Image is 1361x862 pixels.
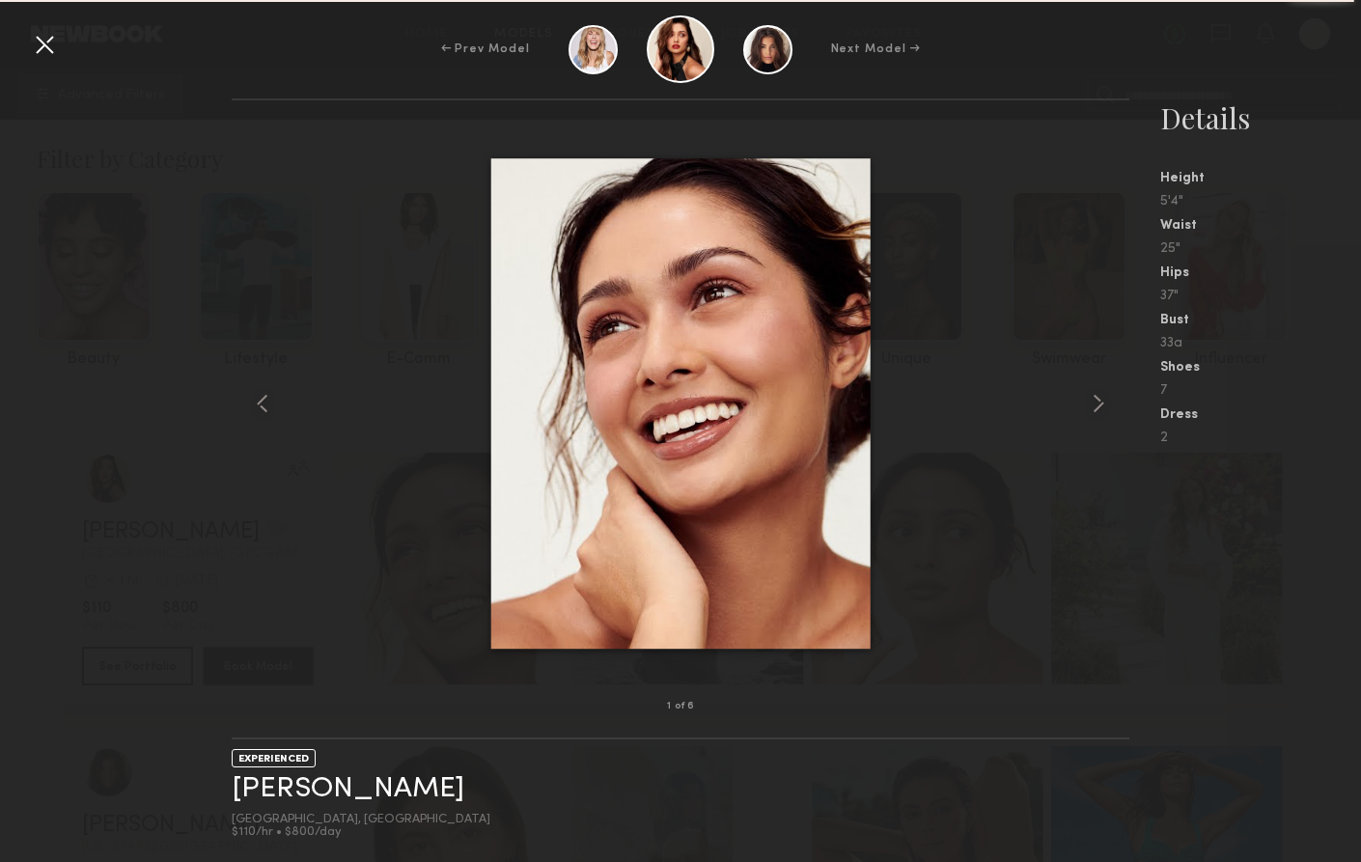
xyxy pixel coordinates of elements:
[1160,431,1361,445] div: 2
[667,702,694,711] div: 1 of 6
[831,41,921,58] div: Next Model →
[441,41,530,58] div: ← Prev Model
[232,749,316,767] div: EXPERIENCED
[1160,361,1361,375] div: Shoes
[232,826,490,839] div: $110/hr • $800/day
[1160,195,1361,209] div: 5'4"
[1160,172,1361,185] div: Height
[1160,408,1361,422] div: Dress
[1160,384,1361,398] div: 7
[1160,242,1361,256] div: 25"
[1160,219,1361,233] div: Waist
[1160,98,1361,137] div: Details
[1160,290,1361,303] div: 37"
[232,814,490,826] div: [GEOGRAPHIC_DATA], [GEOGRAPHIC_DATA]
[1160,266,1361,280] div: Hips
[232,774,464,804] a: [PERSON_NAME]
[1160,337,1361,350] div: 33a
[1160,314,1361,327] div: Bust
